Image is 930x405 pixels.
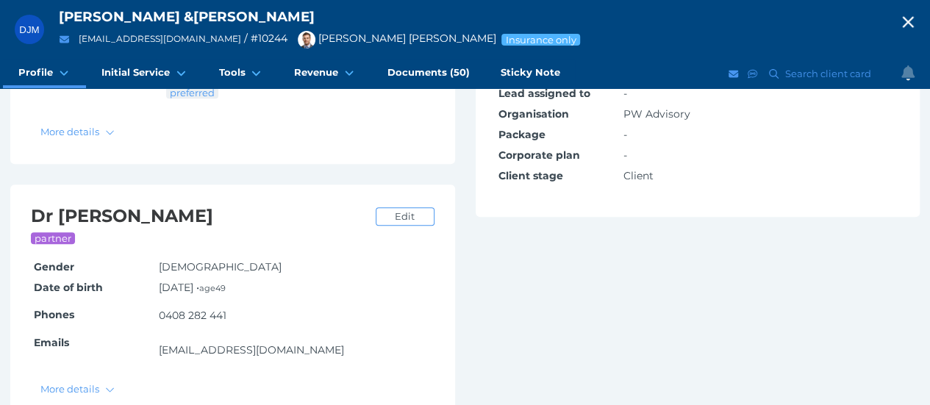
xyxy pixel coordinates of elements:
a: Initial Service [86,59,203,88]
button: More details [33,379,122,398]
span: Organisation [498,107,569,121]
button: More details [33,123,122,141]
a: Edit [376,207,434,226]
span: More details [34,126,102,137]
span: Documents (50) [387,66,469,79]
small: age 49 [199,283,226,293]
span: Date of birth [34,281,103,294]
a: Revenue [279,59,371,88]
button: SMS [745,65,760,83]
span: - [623,128,627,141]
span: [DATE] • [159,281,226,294]
button: Search client card [762,65,879,83]
span: Corporate plan [498,148,580,162]
span: [DEMOGRAPHIC_DATA] [159,260,282,273]
h2: Dr [PERSON_NAME] [31,205,368,228]
span: Package [498,128,546,141]
span: Initial Service [101,66,170,79]
a: 0408 282 441 [159,309,226,322]
span: / # 10244 [244,32,287,45]
span: [PERSON_NAME] [59,8,180,25]
span: partner [34,232,72,244]
div: David John McIlroy [15,15,44,44]
span: Gender [34,260,74,273]
span: Edit [388,210,421,222]
span: Client stage [498,169,563,182]
a: [EMAIL_ADDRESS][DOMAIN_NAME] [79,33,241,44]
span: & [PERSON_NAME] [184,8,315,25]
span: Emails [34,336,69,349]
span: DJM [19,24,39,35]
a: Documents (50) [371,59,484,88]
span: Sticky Note [500,66,559,79]
span: PW Advisory [623,107,690,121]
span: Phones [34,308,74,321]
button: Email [726,65,741,83]
span: preferred [169,87,216,98]
img: Brad Bond [298,31,315,49]
span: [PERSON_NAME] [PERSON_NAME] [290,32,496,45]
span: Profile [18,66,53,79]
span: Search client card [782,68,878,79]
a: Profile [3,59,86,88]
span: Lead assigned to [498,87,590,100]
span: More details [34,383,102,395]
span: - [623,148,627,162]
span: Tools [219,66,246,79]
button: Email [55,30,74,49]
span: Revenue [294,66,338,79]
a: [EMAIL_ADDRESS][DOMAIN_NAME] [159,343,344,356]
span: Client [623,169,654,182]
span: Insurance only [504,34,577,46]
span: - [623,87,627,100]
